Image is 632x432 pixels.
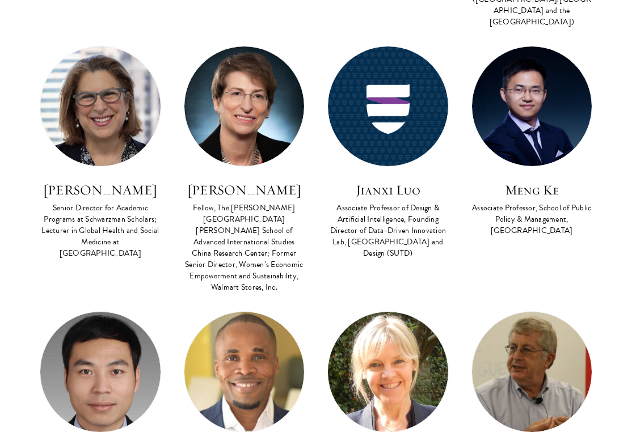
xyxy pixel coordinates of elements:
a: Meng Ke Associate Professor, School of Public Policy & Management, [GEOGRAPHIC_DATA] [471,46,593,238]
h3: Meng Ke [471,180,593,200]
div: Associate Professor, School of Public Policy & Management, [GEOGRAPHIC_DATA] [471,202,593,236]
h3: [PERSON_NAME] [184,180,305,200]
h3: [PERSON_NAME] [40,180,161,200]
a: Jianxi Luo Associate Professor of Design & Artificial Intelligence, Founding Director of Data-Dri... [327,46,449,261]
a: [PERSON_NAME] Fellow, The [PERSON_NAME][GEOGRAPHIC_DATA][PERSON_NAME] School of Advanced Internat... [184,46,305,295]
div: Senior Director for Academic Programs at Schwarzman Scholars; Lecturer in Global Health and Socia... [40,202,161,259]
div: Associate Professor of Design & Artificial Intelligence, Founding Director of Data-Driven Innovat... [327,202,449,259]
h3: Jianxi Luo [327,180,449,200]
div: Fellow, The [PERSON_NAME][GEOGRAPHIC_DATA][PERSON_NAME] School of Advanced International Studies ... [184,202,305,293]
a: [PERSON_NAME] Senior Director for Academic Programs at Schwarzman Scholars; Lecturer in Global He... [40,46,161,261]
